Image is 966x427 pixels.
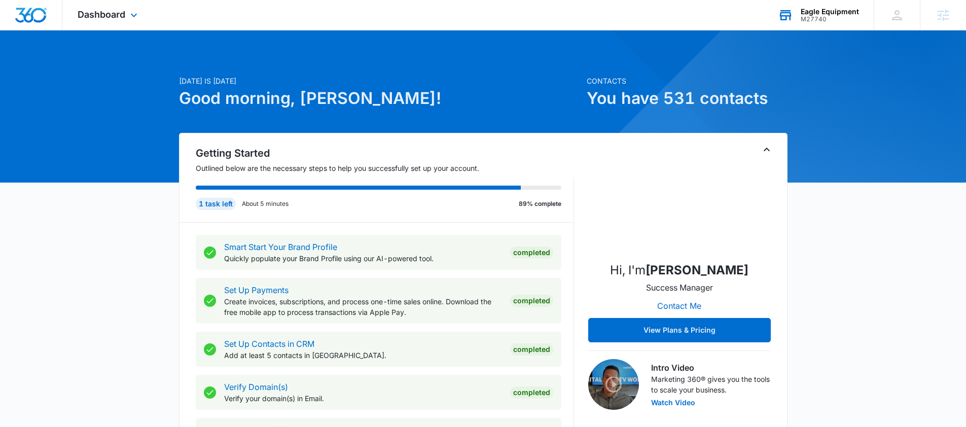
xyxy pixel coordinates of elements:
div: Completed [510,386,553,399]
p: Add at least 5 contacts in [GEOGRAPHIC_DATA]. [224,350,502,361]
button: Toggle Collapse [761,144,773,156]
p: Marketing 360® gives you the tools to scale your business. [651,374,771,395]
button: Contact Me [647,294,711,318]
h1: Good morning, [PERSON_NAME]! [179,86,581,111]
div: Completed [510,246,553,259]
div: account id [801,16,859,23]
div: Completed [510,295,553,307]
h3: Intro Video [651,362,771,374]
img: Intro Video [588,359,639,410]
a: Set Up Contacts in CRM [224,339,314,349]
div: Completed [510,343,553,355]
h2: Getting Started [196,146,574,161]
p: 89% complete [519,199,561,208]
p: Hi, I'm [610,261,748,279]
h1: You have 531 contacts [587,86,788,111]
span: Dashboard [78,9,125,20]
p: Verify your domain(s) in Email. [224,393,502,404]
p: [DATE] is [DATE] [179,76,581,86]
div: account name [801,8,859,16]
div: 1 task left [196,198,236,210]
a: Verify Domain(s) [224,382,288,392]
p: Quickly populate your Brand Profile using our AI-powered tool. [224,253,502,264]
p: Success Manager [646,281,713,294]
p: Create invoices, subscriptions, and process one-time sales online. Download the free mobile app t... [224,296,502,317]
strong: [PERSON_NAME] [646,263,748,277]
a: Smart Start Your Brand Profile [224,242,337,252]
p: Outlined below are the necessary steps to help you successfully set up your account. [196,163,574,173]
a: Set Up Payments [224,285,289,295]
p: Contacts [587,76,788,86]
button: Watch Video [651,399,695,406]
img: Chris Johns [629,152,730,253]
p: About 5 minutes [242,199,289,208]
button: View Plans & Pricing [588,318,771,342]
